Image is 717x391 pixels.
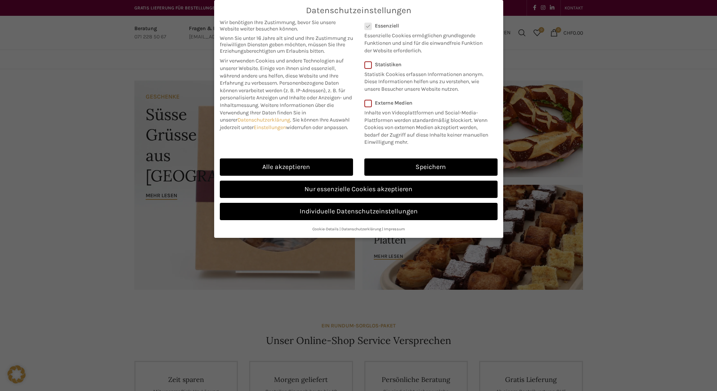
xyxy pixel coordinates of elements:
span: Sie können Ihre Auswahl jederzeit unter widerrufen oder anpassen. [220,117,350,131]
span: Weitere Informationen über die Verwendung Ihrer Daten finden Sie in unserer . [220,102,334,123]
span: Wenn Sie unter 16 Jahre alt sind und Ihre Zustimmung zu freiwilligen Diensten geben möchten, müss... [220,35,353,54]
span: Wir verwenden Cookies und andere Technologien auf unserer Website. Einige von ihnen sind essenzie... [220,58,344,86]
span: Wir benötigen Ihre Zustimmung, bevor Sie unsere Website weiter besuchen können. [220,19,353,32]
a: Impressum [384,227,405,231]
p: Statistik Cookies erfassen Informationen anonym. Diese Informationen helfen uns zu verstehen, wie... [364,68,488,93]
p: Essenzielle Cookies ermöglichen grundlegende Funktionen und sind für die einwandfreie Funktion de... [364,29,488,54]
a: Datenschutzerklärung [237,117,290,123]
a: Datenschutzerklärung [341,227,381,231]
a: Individuelle Datenschutzeinstellungen [220,203,498,220]
a: Speichern [364,158,498,176]
label: Statistiken [364,61,488,68]
a: Nur essenzielle Cookies akzeptieren [220,181,498,198]
a: Alle akzeptieren [220,158,353,176]
a: Einstellungen [254,124,286,131]
a: Cookie-Details [312,227,339,231]
span: Datenschutzeinstellungen [306,6,411,15]
label: Essenziell [364,23,488,29]
p: Inhalte von Videoplattformen und Social-Media-Plattformen werden standardmäßig blockiert. Wenn Co... [364,106,493,146]
label: Externe Medien [364,100,493,106]
span: Personenbezogene Daten können verarbeitet werden (z. B. IP-Adressen), z. B. für personalisierte A... [220,80,352,108]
